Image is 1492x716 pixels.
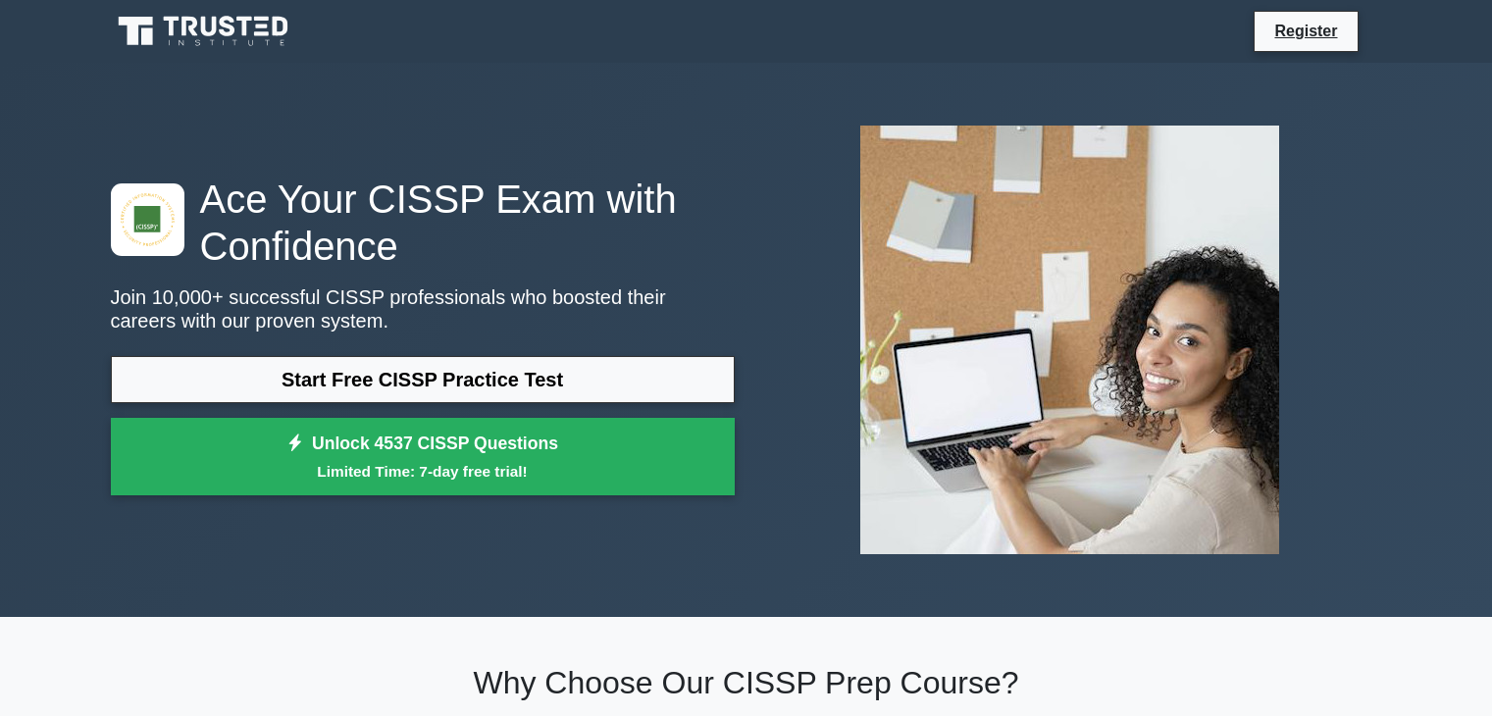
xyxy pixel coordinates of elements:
p: Join 10,000+ successful CISSP professionals who boosted their careers with our proven system. [111,285,735,332]
a: Unlock 4537 CISSP QuestionsLimited Time: 7-day free trial! [111,418,735,496]
h1: Ace Your CISSP Exam with Confidence [111,176,735,270]
small: Limited Time: 7-day free trial! [135,460,710,483]
a: Register [1262,19,1349,43]
a: Start Free CISSP Practice Test [111,356,735,403]
h2: Why Choose Our CISSP Prep Course? [111,664,1382,701]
